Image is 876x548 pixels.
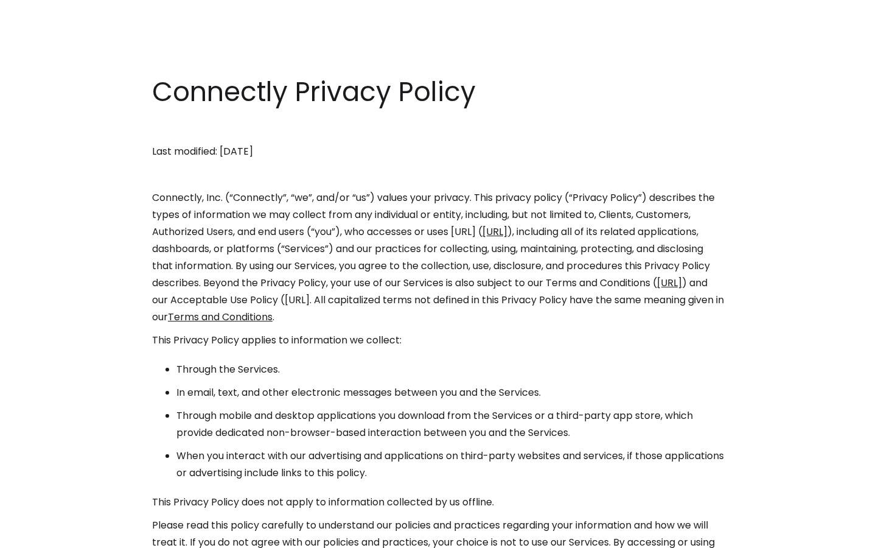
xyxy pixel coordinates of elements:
[176,448,724,482] li: When you interact with our advertising and applications on third-party websites and services, if ...
[176,384,724,401] li: In email, text, and other electronic messages between you and the Services.
[12,525,73,544] aside: Language selected: English
[152,166,724,183] p: ‍
[168,310,273,324] a: Terms and Conditions
[152,120,724,137] p: ‍
[657,276,682,290] a: [URL]
[152,143,724,160] p: Last modified: [DATE]
[482,225,507,239] a: [URL]
[152,73,724,111] h1: Connectly Privacy Policy
[152,332,724,349] p: This Privacy Policy applies to information we collect:
[176,361,724,378] li: Through the Services.
[176,407,724,441] li: Through mobile and desktop applications you download from the Services or a third-party app store...
[152,494,724,511] p: This Privacy Policy does not apply to information collected by us offline.
[24,527,73,544] ul: Language list
[152,189,724,326] p: Connectly, Inc. (“Connectly”, “we”, and/or “us”) values your privacy. This privacy policy (“Priva...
